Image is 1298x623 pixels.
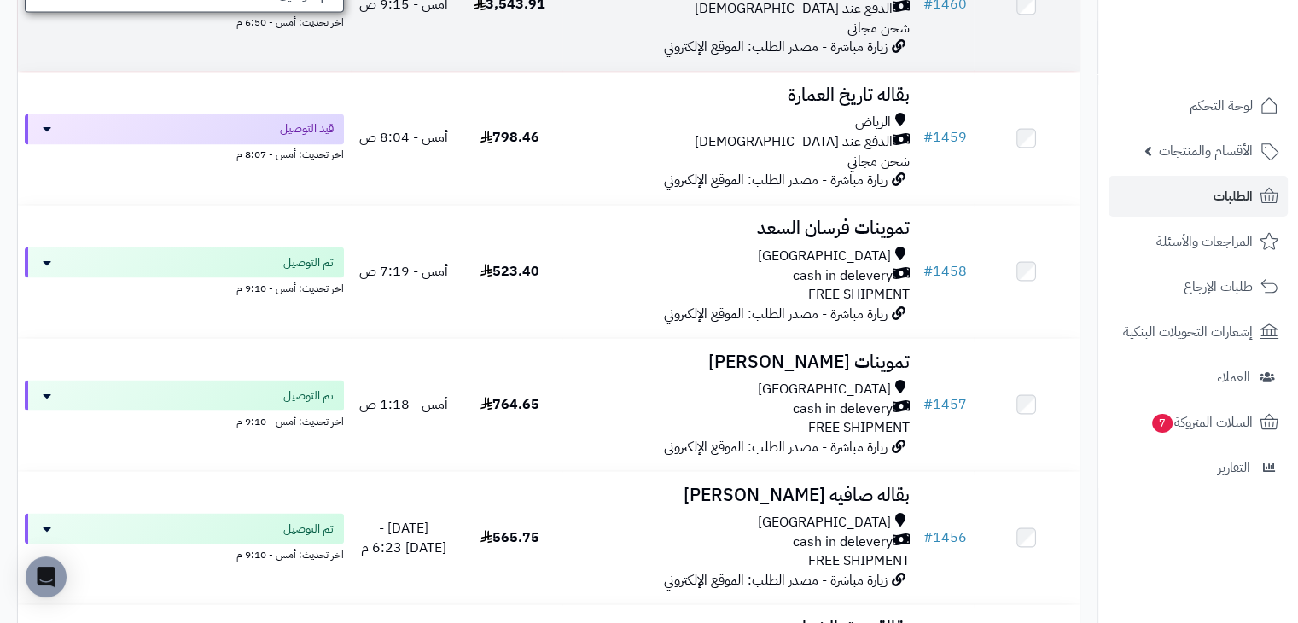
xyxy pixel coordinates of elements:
span: زيارة مباشرة - مصدر الطلب: الموقع الإلكتروني [664,569,888,590]
div: اخر تحديث: أمس - 9:10 م [25,544,344,562]
span: cash in delevery [793,399,893,418]
a: #1457 [923,393,967,414]
span: الرياض [855,113,891,132]
span: أمس - 1:18 ص [359,393,448,414]
span: زيارة مباشرة - مصدر الطلب: الموقع الإلكتروني [664,170,888,190]
span: أمس - 8:04 ص [359,127,448,148]
span: 7 [1152,414,1173,433]
a: #1459 [923,127,967,148]
span: شحن مجاني [847,18,910,38]
span: إشعارات التحويلات البنكية [1123,320,1253,344]
a: طلبات الإرجاع [1109,266,1288,307]
span: السلات المتروكة [1150,410,1253,434]
span: زيارة مباشرة - مصدر الطلب: الموقع الإلكتروني [664,436,888,457]
div: اخر تحديث: أمس - 9:10 م [25,277,344,295]
span: # [923,393,933,414]
span: زيارة مباشرة - مصدر الطلب: الموقع الإلكتروني [664,303,888,323]
span: زيارة مباشرة - مصدر الطلب: الموقع الإلكتروني [664,37,888,57]
a: العملاء [1109,357,1288,398]
img: logo-2.png [1182,46,1282,82]
h3: تموينات فرسان السعد [569,218,909,238]
div: اخر تحديث: أمس - 9:10 م [25,410,344,428]
span: العملاء [1217,365,1250,389]
span: FREE SHIPMENT [808,416,910,437]
span: [GEOGRAPHIC_DATA] [758,379,891,399]
span: # [923,260,933,281]
span: المراجعات والأسئلة [1156,230,1253,253]
a: التقارير [1109,447,1288,488]
span: 764.65 [480,393,539,414]
span: [GEOGRAPHIC_DATA] [758,512,891,532]
a: #1458 [923,260,967,281]
span: FREE SHIPMENT [808,283,910,304]
div: اخر تحديث: أمس - 6:50 م [25,12,344,30]
a: لوحة التحكم [1109,85,1288,126]
span: # [923,127,933,148]
a: السلات المتروكة7 [1109,402,1288,443]
h3: بقاله تاريخ العمارة [569,85,909,105]
span: طلبات الإرجاع [1184,275,1253,299]
span: الطلبات [1214,184,1253,208]
span: قيد التوصيل [280,120,334,137]
span: 798.46 [480,127,539,148]
span: أمس - 7:19 ص [359,260,448,281]
span: شحن مجاني [847,151,910,172]
span: التقارير [1218,456,1250,480]
h3: بقاله صافيه [PERSON_NAME] [569,485,909,504]
h3: تموينات [PERSON_NAME] [569,352,909,371]
span: الدفع عند [DEMOGRAPHIC_DATA] [695,132,893,152]
span: cash in delevery [793,265,893,285]
span: [GEOGRAPHIC_DATA] [758,246,891,265]
a: #1456 [923,527,967,547]
span: # [923,527,933,547]
div: Open Intercom Messenger [26,556,67,597]
a: المراجعات والأسئلة [1109,221,1288,262]
a: الطلبات [1109,176,1288,217]
div: اخر تحديث: أمس - 8:07 م [25,144,344,162]
span: 523.40 [480,260,539,281]
span: لوحة التحكم [1190,94,1253,118]
span: تم التوصيل [283,520,334,537]
span: cash in delevery [793,532,893,551]
span: تم التوصيل [283,253,334,271]
span: الأقسام والمنتجات [1159,139,1253,163]
span: [DATE] - [DATE] 6:23 م [361,517,446,557]
a: إشعارات التحويلات البنكية [1109,311,1288,352]
span: 565.75 [480,527,539,547]
span: تم التوصيل [283,387,334,404]
span: FREE SHIPMENT [808,550,910,570]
